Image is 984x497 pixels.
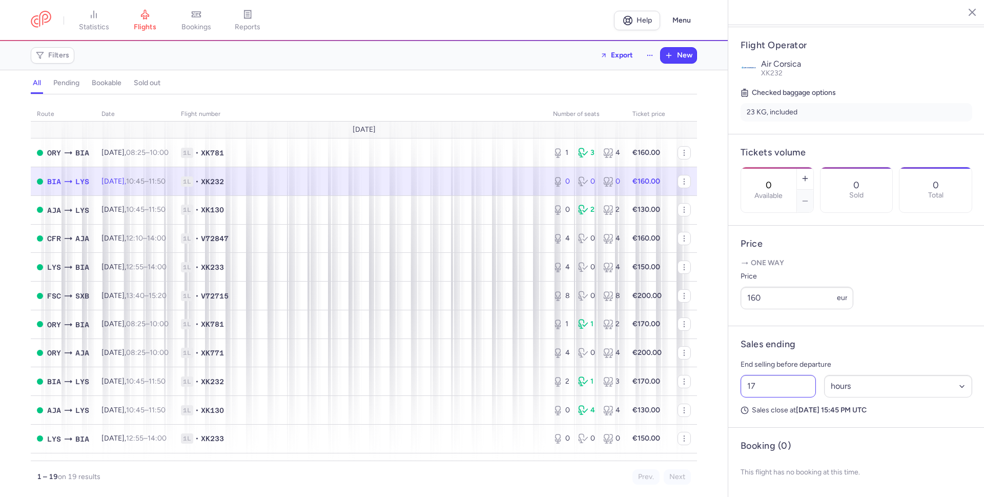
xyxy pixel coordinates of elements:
[547,107,626,122] th: number of seats
[47,205,61,216] span: AJA
[126,234,166,243] span: –
[75,176,89,187] span: LYS
[578,205,595,215] div: 2
[578,433,595,444] div: 0
[741,258,972,268] p: One way
[603,148,620,158] div: 4
[741,238,972,250] h4: Price
[603,319,620,329] div: 2
[933,180,939,190] p: 0
[201,433,224,444] span: XK233
[181,291,193,301] span: 1L
[126,177,166,186] span: –
[149,291,167,300] time: 15:20
[148,263,167,271] time: 14:00
[741,406,972,415] p: Sales close at
[134,78,160,88] h4: sold out
[837,293,848,302] span: eur
[75,347,89,359] span: AJA
[37,472,58,481] strong: 1 – 19
[150,320,169,328] time: 10:00
[195,405,199,415] span: •
[754,192,783,200] label: Available
[181,262,193,272] span: 1L
[632,291,662,300] strong: €200.00
[48,51,69,59] span: Filters
[195,319,199,329] span: •
[201,148,224,158] span: XK781
[75,147,89,158] span: BIA
[101,291,167,300] span: [DATE],
[928,191,944,200] p: Total
[603,348,620,358] div: 4
[47,147,61,158] span: ORY
[47,347,61,359] span: ORY
[126,377,166,386] span: –
[181,176,193,187] span: 1L
[53,78,79,88] h4: pending
[126,263,167,271] span: –
[195,176,199,187] span: •
[853,180,859,190] p: 0
[149,177,166,186] time: 11:50
[553,376,570,387] div: 2
[33,78,41,88] h4: all
[149,377,166,386] time: 11:50
[553,291,570,301] div: 8
[632,406,660,414] strong: €130.00
[101,234,166,243] span: [DATE],
[632,377,660,386] strong: €170.00
[181,319,193,329] span: 1L
[578,233,595,244] div: 0
[637,16,652,24] span: Help
[95,107,175,122] th: date
[75,290,89,302] span: SXB
[126,406,166,414] span: –
[126,406,145,414] time: 10:45
[68,9,119,32] a: statistics
[578,405,595,415] div: 4
[201,376,224,387] span: XK232
[611,51,633,59] span: Export
[126,291,167,300] span: –
[553,319,570,329] div: 1
[632,348,662,357] strong: €200.00
[741,440,791,452] h4: Booking (0)
[47,233,61,244] span: CFR
[147,234,166,243] time: 14:00
[75,262,89,273] span: BIA
[75,233,89,244] span: AJA
[101,434,167,443] span: [DATE],
[578,262,595,272] div: 0
[126,434,167,443] span: –
[75,319,89,330] span: BIA
[101,205,166,214] span: [DATE],
[661,48,696,63] button: New
[632,434,660,443] strong: €150.00
[632,263,660,271] strong: €150.00
[553,348,570,358] div: 4
[741,270,853,283] label: Price
[603,176,620,187] div: 0
[741,359,972,371] p: End selling before departure
[614,11,660,30] a: Help
[632,234,660,243] strong: €160.00
[47,262,61,273] span: LYS
[235,23,260,32] span: reports
[632,320,660,328] strong: €170.00
[79,23,109,32] span: statistics
[126,320,146,328] time: 08:25
[195,433,199,444] span: •
[578,176,595,187] div: 0
[578,291,595,301] div: 0
[101,320,169,328] span: [DATE],
[31,11,51,30] a: CitizenPlane red outlined logo
[578,376,595,387] div: 1
[126,434,143,443] time: 12:55
[126,177,145,186] time: 10:45
[126,234,143,243] time: 12:10
[101,148,169,157] span: [DATE],
[47,290,61,302] span: FSC
[181,433,193,444] span: 1L
[195,291,199,301] span: •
